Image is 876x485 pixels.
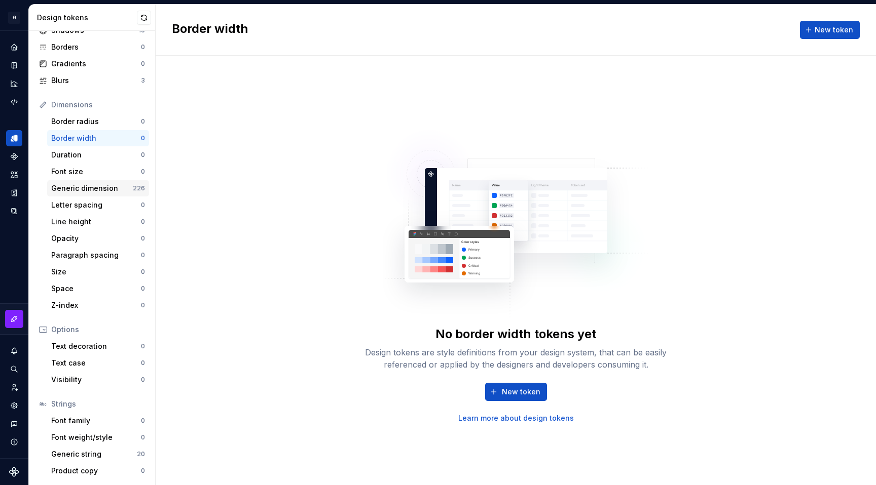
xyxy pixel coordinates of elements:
div: 0 [141,134,145,142]
a: Duration0 [47,147,149,163]
div: Space [51,284,141,294]
div: 0 [141,201,145,209]
h2: Border width [172,21,248,39]
div: 0 [141,467,145,475]
a: Components [6,148,22,165]
div: Font family [51,416,141,426]
div: 0 [141,151,145,159]
span: New token [815,25,853,35]
button: New token [800,21,860,39]
button: Contact support [6,416,22,432]
div: Z-index [51,300,141,310]
a: Generic string20 [47,446,149,462]
a: Size0 [47,264,149,280]
div: 0 [141,218,145,226]
div: Gradients [51,59,141,69]
div: 0 [141,117,145,126]
a: Blurs3 [35,72,149,89]
div: 0 [141,234,145,242]
a: Opacity0 [47,230,149,247]
a: Learn more about design tokens [458,413,574,423]
div: Design tokens [37,13,137,23]
div: Paragraph spacing [51,250,141,260]
div: 0 [141,301,145,309]
a: Paragraph spacing0 [47,247,149,263]
a: Design tokens [6,130,22,146]
div: Dimensions [51,100,145,110]
a: Storybook stories [6,185,22,201]
a: Invite team [6,379,22,395]
div: G [8,12,20,24]
a: Font family0 [47,413,149,429]
a: Settings [6,397,22,414]
button: Search ⌘K [6,361,22,377]
div: Letter spacing [51,200,141,210]
a: Space0 [47,280,149,297]
a: Generic dimension226 [47,180,149,196]
a: Text case0 [47,355,149,371]
a: Font weight/style0 [47,429,149,446]
div: Line height [51,217,141,227]
a: Letter spacing0 [47,197,149,213]
div: Border width [51,133,141,143]
div: Size [51,267,141,277]
div: Blurs [51,75,141,86]
div: Border radius [51,116,141,127]
div: 0 [141,342,145,350]
div: 0 [141,285,145,293]
div: Design tokens are style definitions from your design system, that can be easily referenced or app... [354,346,678,371]
a: Borders0 [35,39,149,55]
button: New token [485,383,547,401]
div: Text decoration [51,341,141,351]
a: Border width0 [47,130,149,146]
div: 20 [137,450,145,458]
div: 0 [141,168,145,176]
a: Line height0 [47,214,149,230]
a: Analytics [6,75,22,92]
div: 0 [141,376,145,384]
a: Assets [6,167,22,183]
a: Documentation [6,57,22,73]
div: Product copy [51,466,141,476]
div: 0 [141,43,145,51]
div: 0 [141,60,145,68]
div: Text case [51,358,141,368]
a: Data sources [6,203,22,219]
a: Border radius0 [47,113,149,130]
div: 0 [141,433,145,441]
a: Home [6,39,22,55]
div: Strings [51,399,145,409]
a: Visibility0 [47,372,149,388]
a: Gradients0 [35,56,149,72]
div: Generic string [51,449,137,459]
div: No border width tokens yet [435,326,596,342]
div: Opacity [51,233,141,244]
div: Visibility [51,375,141,385]
div: 0 [141,268,145,276]
a: Code automation [6,94,22,110]
a: Font size0 [47,164,149,180]
svg: Supernova Logo [9,467,19,477]
button: Notifications [6,343,22,359]
div: Font weight/style [51,432,141,442]
div: Options [51,325,145,335]
div: 3 [141,76,145,85]
div: Borders [51,42,141,52]
div: Font size [51,167,141,177]
div: 0 [141,359,145,367]
div: 0 [141,251,145,259]
div: Duration [51,150,141,160]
